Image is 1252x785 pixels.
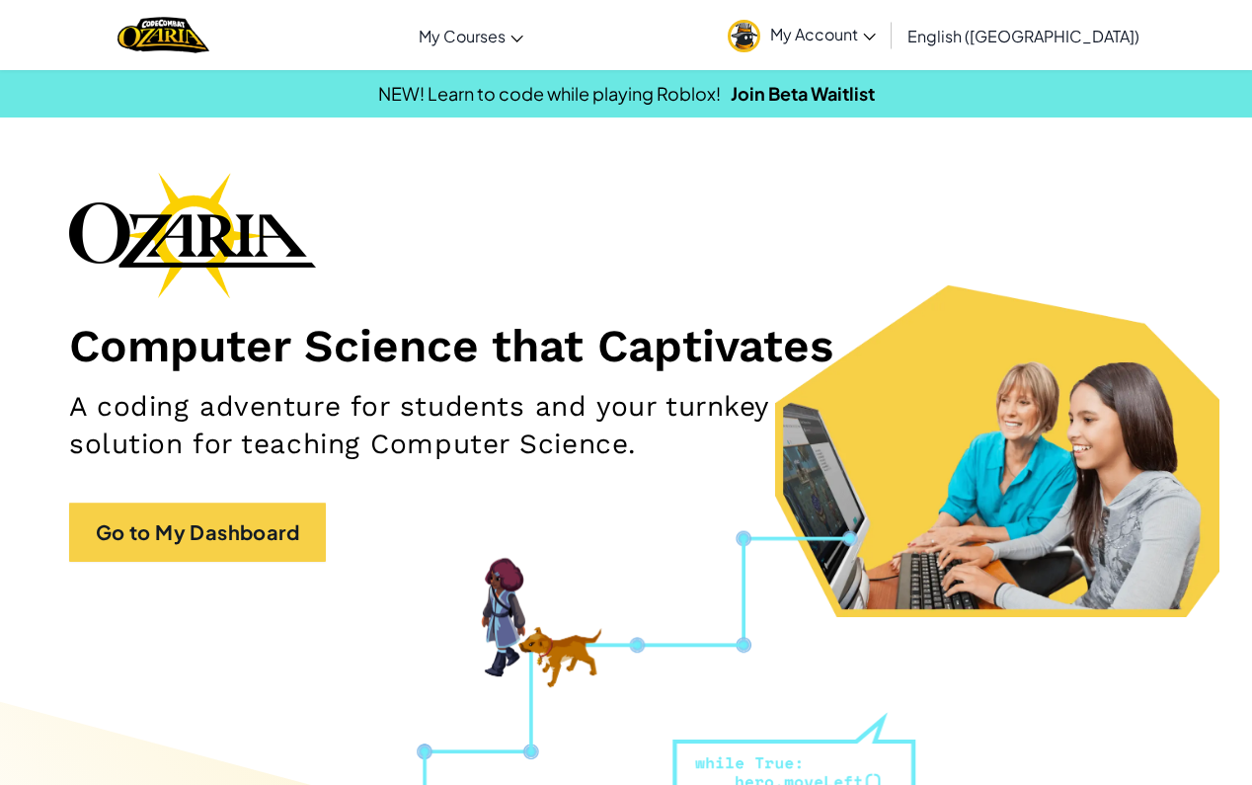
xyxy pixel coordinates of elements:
[69,388,816,463] h2: A coding adventure for students and your turnkey solution for teaching Computer Science.
[770,24,876,44] span: My Account
[718,4,886,66] a: My Account
[378,82,721,105] span: NEW! Learn to code while playing Roblox!
[907,26,1139,46] span: English ([GEOGRAPHIC_DATA])
[69,172,316,298] img: Ozaria branding logo
[409,9,533,62] a: My Courses
[117,15,209,55] a: Ozaria by CodeCombat logo
[69,318,1183,373] h1: Computer Science that Captivates
[69,503,326,562] a: Go to My Dashboard
[419,26,506,46] span: My Courses
[728,20,760,52] img: avatar
[898,9,1149,62] a: English ([GEOGRAPHIC_DATA])
[731,82,875,105] a: Join Beta Waitlist
[117,15,209,55] img: Home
